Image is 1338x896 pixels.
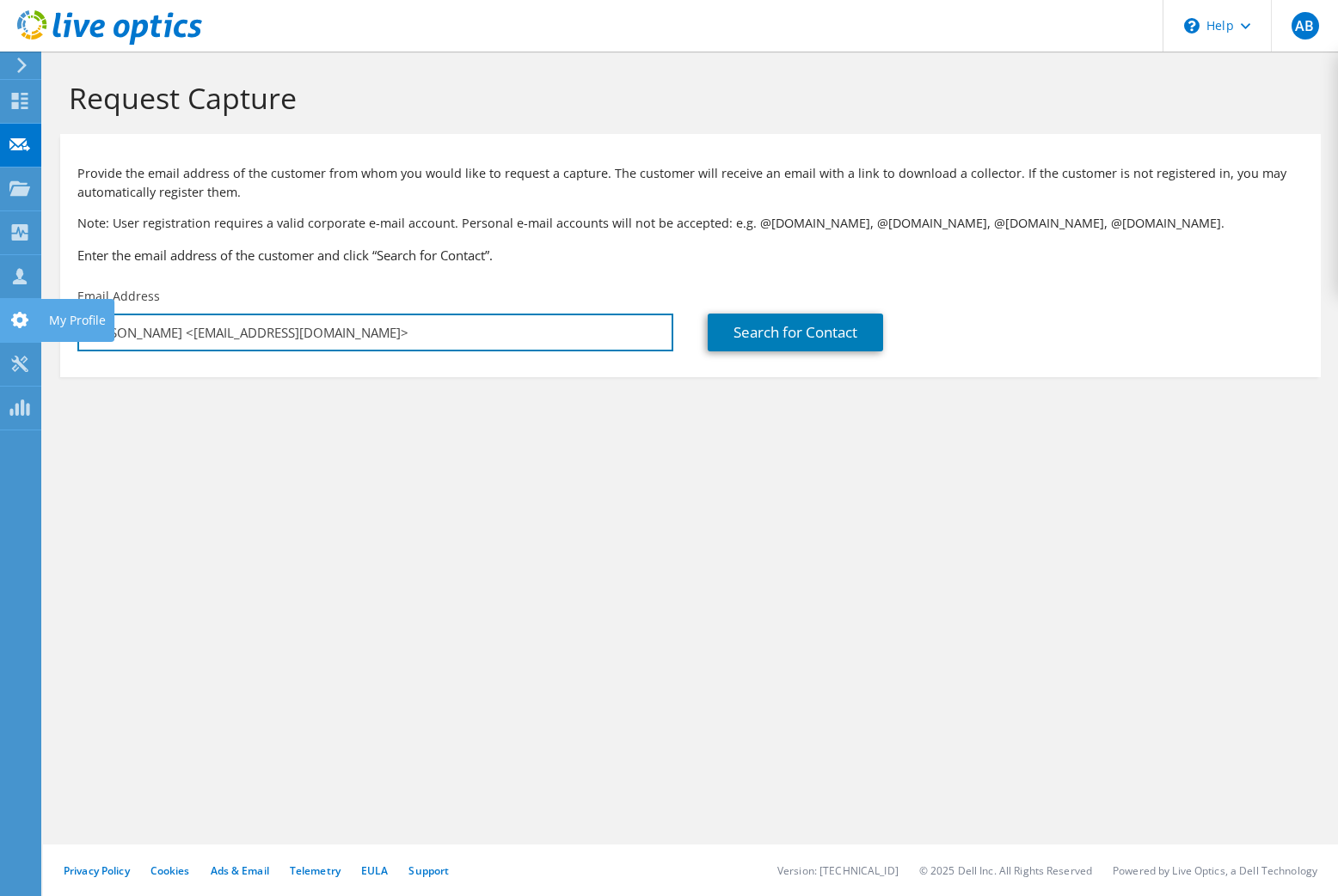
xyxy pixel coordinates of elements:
[408,863,449,878] a: Support
[40,299,114,342] div: My Profile
[290,863,341,878] a: Telemetry
[77,288,160,305] label: Email Address
[64,863,130,878] a: Privacy Policy
[919,863,1092,878] li: © 2025 Dell Inc. All Rights Reserved
[77,214,1304,233] p: Note: User registration requires a valid corporate e-mail account. Personal e-mail accounts will ...
[361,863,388,878] a: EULA
[77,246,1304,265] h3: Enter the email address of the customer and click “Search for Contact”.
[777,863,899,878] li: Version: [TECHNICAL_ID]
[69,80,1304,116] h1: Request Capture
[1113,863,1317,878] li: Powered by Live Optics, a Dell Technology
[77,164,1304,202] p: Provide the email address of the customer from whom you would like to request a capture. The cust...
[708,314,883,351] a: Search for Contact
[150,863,190,878] a: Cookies
[211,863,269,878] a: Ads & Email
[1184,18,1200,34] svg: \n
[1292,12,1319,40] span: AB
